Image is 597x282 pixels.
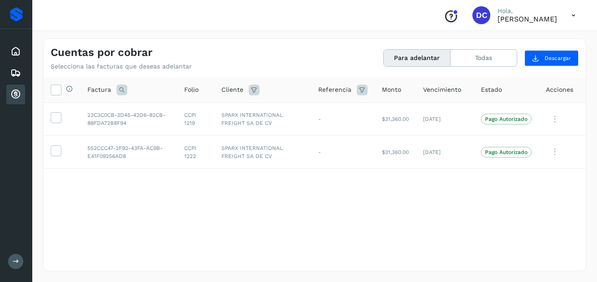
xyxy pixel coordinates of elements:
p: DORIS CARDENAS PEREA [497,15,557,23]
div: Embarques [6,63,25,83]
td: 23C3C0CB-3D45-42D6-82CB-88FDA72B8F94 [80,103,177,136]
span: Referencia [318,85,351,94]
td: [DATE] [416,103,474,136]
td: $31,360.00 [375,136,416,169]
span: Monto [382,85,401,94]
h4: Cuentas por cobrar [51,46,152,59]
button: Todas [450,50,517,66]
div: Cuentas por cobrar [6,85,25,104]
p: Hola, [497,7,557,15]
span: Folio [184,85,199,94]
div: Inicio [6,42,25,61]
p: Pago Autorizado [485,116,528,122]
span: Estado [481,85,502,94]
td: CCPI 1222 [177,136,214,169]
td: 552CCC47-2F92-43FA-AC9B-E41F09256AD8 [80,136,177,169]
button: Para adelantar [384,50,450,66]
td: CCPI 1219 [177,103,214,136]
td: - [311,103,375,136]
span: Acciones [546,85,573,94]
span: Vencimiento [423,85,461,94]
td: $31,360.00 [375,103,416,136]
p: Pago Autorizado [485,149,528,155]
td: SPARX INTERNATIONAL FREIGHT SA DE CV [214,103,311,136]
td: - [311,136,375,169]
span: Descargar [545,54,571,62]
span: Cliente [221,85,243,94]
span: Factura [87,85,111,94]
td: SPARX INTERNATIONAL FREIGHT SA DE CV [214,136,311,169]
td: [DATE] [416,136,474,169]
p: Selecciona las facturas que deseas adelantar [51,63,192,70]
button: Descargar [524,50,579,66]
